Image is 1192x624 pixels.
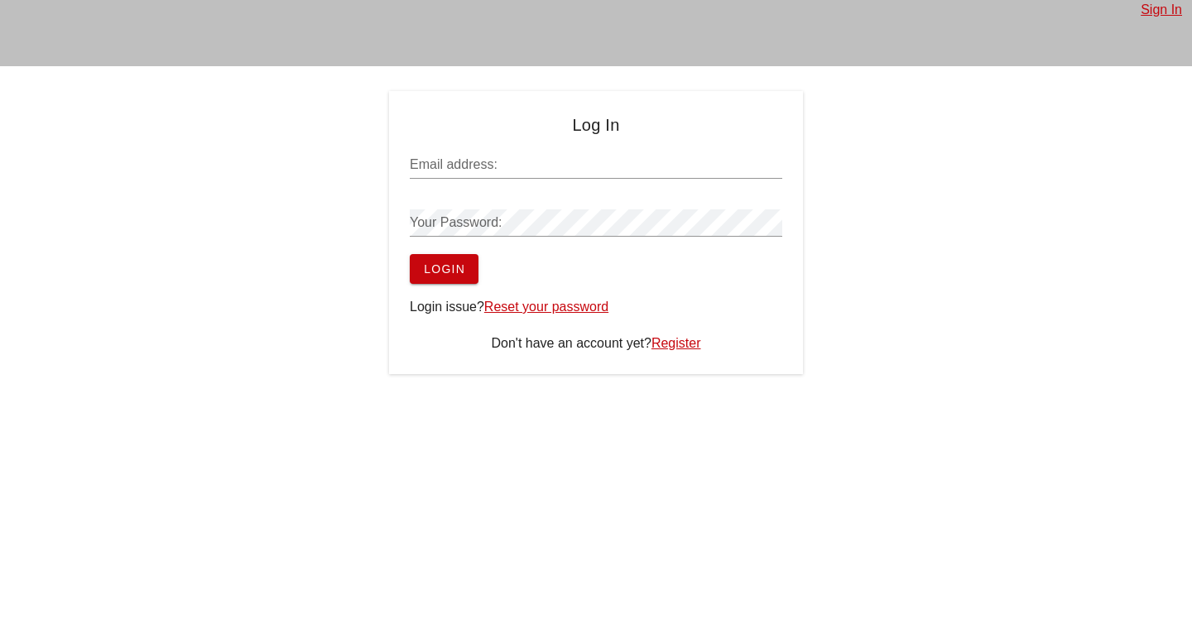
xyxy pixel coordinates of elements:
a: Sign In [1141,2,1182,17]
a: Register [651,336,701,350]
div: Don't have an account yet? [410,334,782,353]
div: Login issue? [410,297,782,317]
button: Login [410,254,478,284]
a: Reset your password [484,300,608,314]
span: Login [423,262,465,276]
h4: Log In [410,112,782,138]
